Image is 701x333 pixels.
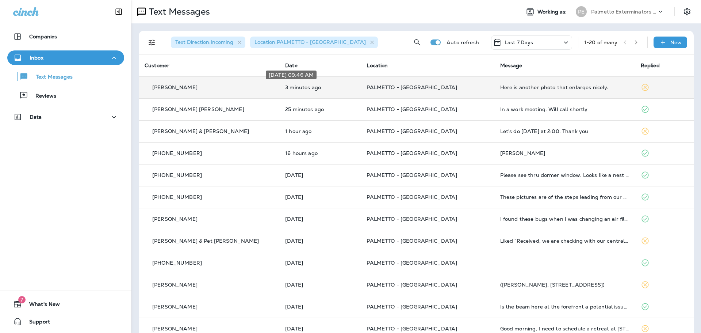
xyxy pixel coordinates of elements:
button: 7What's New [7,297,124,311]
p: Aug 26, 2025 01:59 PM [285,216,355,222]
p: [PERSON_NAME] [152,282,198,288]
button: Text Messages [7,69,124,84]
span: Support [22,319,50,328]
div: Location:PALMETTO - [GEOGRAPHIC_DATA] [250,37,378,48]
span: Working as: [537,9,568,15]
p: New [670,39,682,45]
div: PE [576,6,587,17]
p: [PERSON_NAME] [152,304,198,310]
span: PALMETTO - [GEOGRAPHIC_DATA] [367,216,457,222]
div: Cheslock [500,150,629,156]
div: These pictures are of the steps leading from our garage under our house up to the first floor! Mu... [500,194,629,200]
p: Companies [29,34,57,39]
div: Good morning, I need to schedule a retreat at 133 Mary Ellen drive for the beetles [500,326,629,332]
p: Aug 28, 2025 08:01 AM [285,128,355,134]
span: Location : PALMETTO - [GEOGRAPHIC_DATA] [254,39,366,45]
span: What's New [22,301,60,310]
span: Message [500,62,522,69]
button: Collapse Sidebar [108,4,129,19]
p: Palmetto Exterminators LLC [591,9,657,15]
p: Data [30,114,42,120]
p: Aug 25, 2025 09:09 AM [285,326,355,332]
span: Date [285,62,298,69]
span: PALMETTO - [GEOGRAPHIC_DATA] [367,172,457,178]
p: [PERSON_NAME] [152,326,198,332]
span: [PHONE_NUMBER] [152,172,202,178]
span: PALMETTO - [GEOGRAPHIC_DATA] [367,325,457,332]
span: PALMETTO - [GEOGRAPHIC_DATA] [367,281,457,288]
span: [PHONE_NUMBER] [152,150,202,156]
div: In a work meeting. Will call shortly [500,106,629,112]
div: Liked “Received, we are checking with our central billing office to see if they know what may hav... [500,238,629,244]
p: Text Messages [28,74,73,81]
p: Auto refresh [447,39,479,45]
p: Aug 26, 2025 04:18 PM [285,172,355,178]
p: [PERSON_NAME] & Pet [PERSON_NAME] [152,238,259,244]
p: Aug 25, 2025 01:25 PM [285,282,355,288]
span: PALMETTO - [GEOGRAPHIC_DATA] [367,303,457,310]
span: [PHONE_NUMBER] [152,260,202,266]
span: Customer [145,62,169,69]
p: Aug 25, 2025 02:43 PM [285,238,355,244]
button: Companies [7,29,124,44]
span: PALMETTO - [GEOGRAPHIC_DATA] [367,260,457,266]
div: (Pam Ireland, 820 Fiddlers Point Lane) [500,282,629,288]
span: PALMETTO - [GEOGRAPHIC_DATA] [367,128,457,135]
div: Let's do Friday at 2:00. Thank you [500,128,629,134]
span: PALMETTO - [GEOGRAPHIC_DATA] [367,194,457,200]
span: 7 [18,296,26,303]
div: [DATE] 09:46 AM [266,71,317,79]
span: [PHONE_NUMBER] [152,194,202,200]
p: Aug 25, 2025 10:11 AM [285,304,355,310]
p: [PERSON_NAME] [PERSON_NAME] [152,106,244,112]
span: PALMETTO - [GEOGRAPHIC_DATA] [367,84,457,91]
div: I found these bugs when I was changing an air filter. They are dead. Are these termites? [500,216,629,222]
span: PALMETTO - [GEOGRAPHIC_DATA] [367,106,457,113]
p: Aug 28, 2025 09:46 AM [285,84,355,90]
button: Data [7,110,124,124]
div: Here is another photo that enlarges nicely. [500,84,629,90]
p: Aug 28, 2025 09:24 AM [285,106,355,112]
p: [PERSON_NAME] & [PERSON_NAME] [152,128,249,134]
div: 1 - 20 of many [584,39,618,45]
p: Text Messages [146,6,210,17]
p: Inbox [30,55,43,61]
span: Text Direction : Incoming [175,39,233,45]
button: Reviews [7,88,124,103]
button: Filters [145,35,159,50]
span: PALMETTO - [GEOGRAPHIC_DATA] [367,150,457,156]
div: Is the beam here at the forefront a potential issue from termite or bug? [500,304,629,310]
span: PALMETTO - [GEOGRAPHIC_DATA] [367,238,457,244]
p: [PERSON_NAME] [152,84,198,90]
p: Aug 25, 2025 01:50 PM [285,260,355,266]
p: [PERSON_NAME] [152,216,198,222]
button: Settings [681,5,694,18]
span: Replied [641,62,660,69]
div: Please see thru dormer window. Looks like a nest of some kind. Can you give me your opinion on th... [500,172,629,178]
button: Support [7,314,124,329]
button: Inbox [7,50,124,65]
p: Aug 26, 2025 04:05 PM [285,194,355,200]
p: Last 7 Days [505,39,533,45]
span: Location [367,62,388,69]
p: Reviews [28,93,56,100]
p: Aug 27, 2025 04:56 PM [285,150,355,156]
button: Search Messages [410,35,425,50]
div: Text Direction:Incoming [171,37,245,48]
